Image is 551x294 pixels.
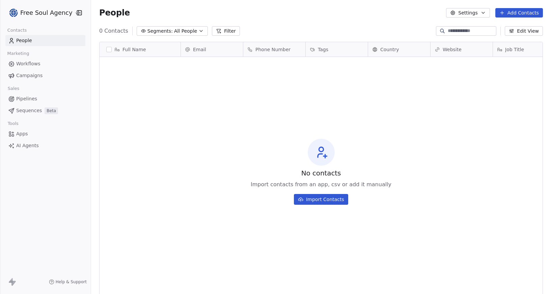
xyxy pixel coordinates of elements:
[5,84,22,94] span: Sales
[5,93,85,104] a: Pipelines
[16,72,43,79] span: Campaigns
[5,128,85,139] a: Apps
[16,142,39,149] span: AI Agents
[16,130,28,137] span: Apps
[5,70,85,81] a: Campaigns
[443,46,462,53] span: Website
[5,35,85,46] a: People
[446,8,490,18] button: Settings
[100,57,181,285] div: grid
[5,140,85,151] a: AI Agents
[9,9,18,17] img: FS-Agency-logo-darkblue-180.png
[368,42,430,57] div: Country
[8,7,72,19] button: Free Soul Agency
[5,119,21,129] span: Tools
[20,8,73,17] span: Free Soul Agency
[251,181,391,189] span: Import contacts from an app, csv or add it manually
[99,27,128,35] span: 0 Contacts
[99,8,130,18] span: People
[193,46,206,53] span: Email
[380,46,399,53] span: Country
[49,279,87,285] a: Help & Support
[306,42,368,57] div: Tags
[243,42,305,57] div: Phone Number
[45,107,58,114] span: Beta
[181,42,243,57] div: Email
[255,46,291,53] span: Phone Number
[16,37,32,44] span: People
[100,42,181,57] div: Full Name
[505,46,524,53] span: Job Title
[4,48,32,59] span: Marketing
[212,26,240,36] button: Filter
[16,95,37,102] span: Pipelines
[301,168,341,178] span: No contacts
[147,28,173,35] span: Segments:
[294,194,348,205] button: Import Contacts
[5,105,85,116] a: SequencesBeta
[174,28,197,35] span: All People
[318,46,328,53] span: Tags
[122,46,146,53] span: Full Name
[16,107,42,114] span: Sequences
[495,8,543,18] button: Add Contacts
[5,58,85,69] a: Workflows
[505,26,543,36] button: Edit View
[431,42,493,57] div: Website
[16,60,40,67] span: Workflows
[56,279,87,285] span: Help & Support
[4,25,30,35] span: Contacts
[294,191,348,205] a: Import Contacts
